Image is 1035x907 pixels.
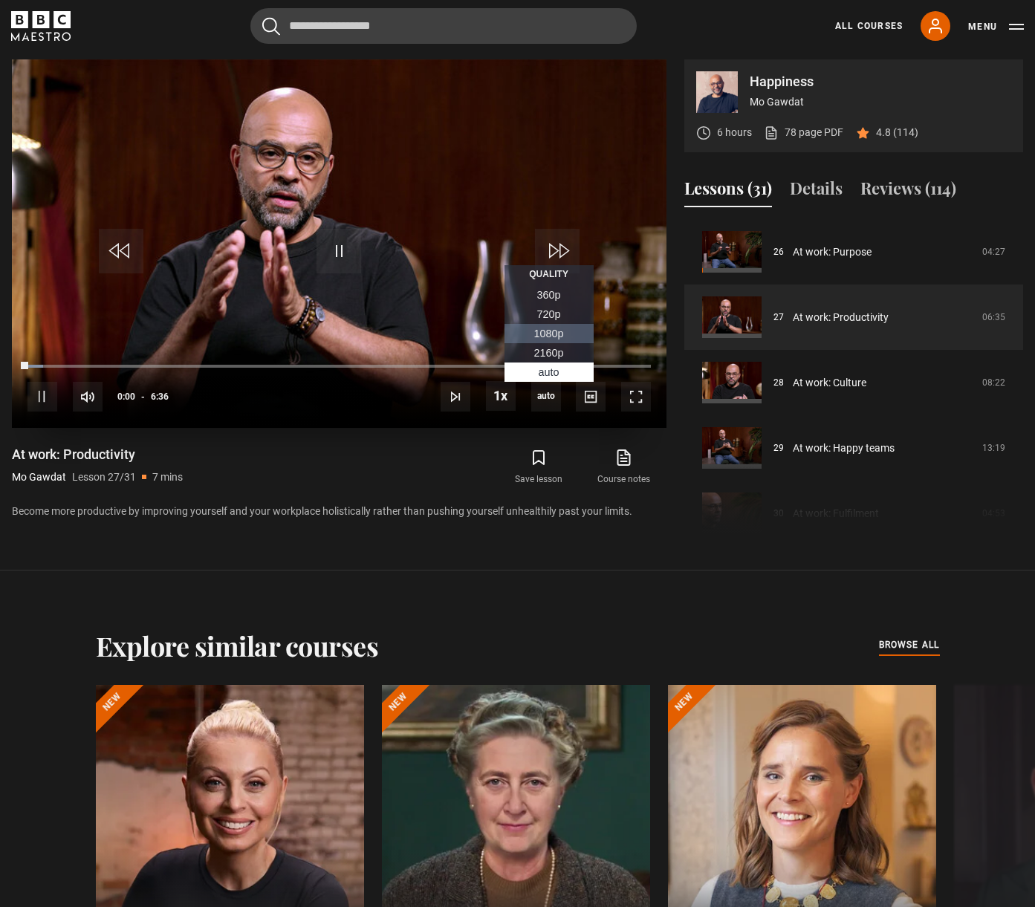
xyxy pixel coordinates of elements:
div: Progress Bar [27,365,651,368]
a: At work: Happy teams [793,441,895,456]
span: 720p [537,308,561,320]
p: Lesson 27/31 [72,469,136,485]
span: Auto [539,366,559,378]
span: 1080p [534,328,564,339]
a: At work: Purpose [793,244,872,260]
a: At work: Productivity [793,310,889,325]
button: Save lesson [496,446,581,489]
a: Course notes [582,446,666,489]
p: 6 hours [717,125,752,140]
button: Reviews (114) [860,176,956,207]
button: Details [790,176,843,207]
p: 4.8 (114) [876,125,918,140]
button: Captions [576,382,606,412]
a: browse all [879,637,940,654]
a: All Courses [835,19,903,33]
p: Mo Gawdat [750,94,1011,110]
div: Current quality: 720p [531,382,561,412]
button: Lessons (31) [684,176,772,207]
button: Playback Rate [486,381,516,411]
h2: Explore similar courses [96,630,379,661]
span: auto [531,382,561,412]
span: 2160p [534,347,564,359]
p: Become more productive by improving yourself and your workplace holistically rather than pushing ... [12,504,666,519]
span: 0:00 [117,383,135,410]
span: - [141,391,145,402]
button: Mute [73,382,103,412]
button: Submit the search query [262,17,280,36]
span: 360p [537,289,561,301]
a: At work: Culture [793,375,866,391]
p: Mo Gawdat [12,469,66,485]
p: 7 mins [152,469,183,485]
button: Pause [27,382,57,412]
li: Quality [504,265,594,283]
button: Fullscreen [621,382,651,412]
input: Search [250,8,637,44]
button: Toggle navigation [968,19,1024,34]
span: 6:36 [151,383,169,410]
svg: BBC Maestro [11,11,71,41]
p: Happiness [750,75,1011,88]
h1: At work: Productivity [12,446,183,464]
button: Next Lesson [441,382,470,412]
video-js: Video Player [12,59,666,428]
span: browse all [879,637,940,652]
a: 78 page PDF [764,125,843,140]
